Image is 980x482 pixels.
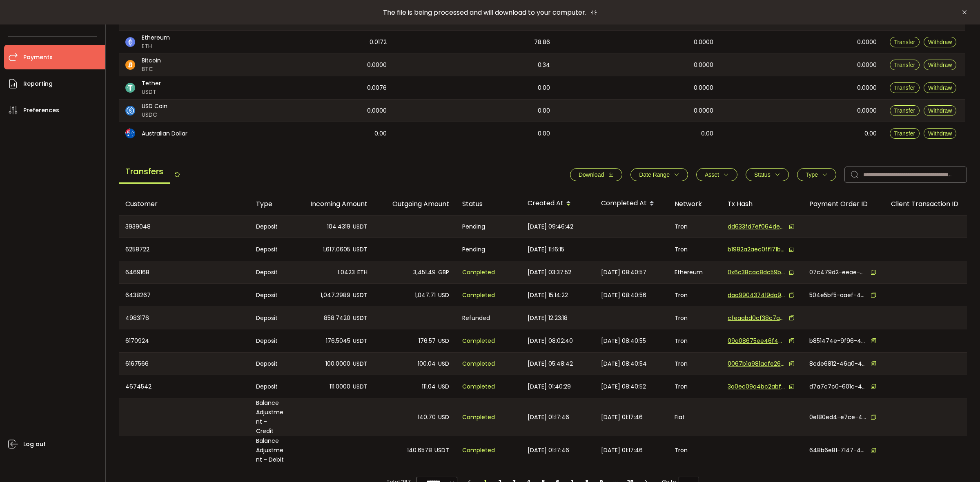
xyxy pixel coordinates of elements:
[528,446,569,455] span: [DATE] 01:17:46
[292,199,374,209] div: Incoming Amount
[728,222,785,231] span: dd633fd7ef064de7733993bde38aef7f3182df6e299887170857d6bf41bb0c31
[809,446,866,455] span: 648b6e81-7147-4f1b-bc6f-4669a4a0937a
[142,88,161,96] span: USDT
[928,107,952,114] span: Withdraw
[601,413,643,422] span: [DATE] 01:17:46
[579,171,604,178] span: Download
[728,382,785,391] span: 3a0ec09a4bc2abf62a251184767ac02723a3003bb988f7e8bba443dc1b9c9692
[894,62,915,68] span: Transfer
[864,129,877,138] span: 0.00
[754,171,771,178] span: Status
[521,197,595,211] div: Created At
[119,160,170,184] span: Transfers
[142,33,170,42] span: Ethereum
[249,215,292,238] div: Deposit
[668,329,721,352] div: Tron
[601,446,643,455] span: [DATE] 01:17:46
[601,291,646,300] span: [DATE] 08:40:56
[249,284,292,307] div: Deposit
[746,168,789,181] button: Status
[249,238,292,261] div: Deposit
[857,38,877,47] span: 0.0000
[668,436,721,464] div: Tron
[809,268,866,277] span: 07c479d2-eeae-4724-86c4-c3b6ee60ba4f
[890,37,920,47] button: Transfer
[462,359,495,369] span: Completed
[538,60,550,70] span: 0.34
[538,106,550,116] span: 0.00
[668,238,721,261] div: Tron
[570,168,622,181] button: Download
[142,129,187,138] span: Australian Dollar
[890,105,920,116] button: Transfer
[419,336,436,346] span: 176.57
[601,268,646,277] span: [DATE] 08:40:57
[142,111,167,119] span: USDC
[353,336,367,346] span: USDT
[728,268,785,277] span: 0x6c38cac8dc59b08e9c950483df3dfbe14280f469433b48210fdc6367c33a6f13
[809,337,866,345] span: b851474e-9f96-4d1c-a540-4cc4e3d32ce4
[462,222,485,231] span: Pending
[705,171,719,178] span: Asset
[327,222,350,231] span: 104.4319
[249,375,292,398] div: Deposit
[434,446,449,455] span: USDT
[119,353,249,375] div: 6167566
[668,215,721,238] div: Tron
[924,82,956,93] button: Withdraw
[639,171,670,178] span: Date Range
[928,130,952,137] span: Withdraw
[462,336,495,346] span: Completed
[803,199,884,209] div: Payment Order ID
[601,336,646,346] span: [DATE] 08:40:55
[462,446,495,455] span: Completed
[418,359,436,369] span: 100.04
[125,106,135,116] img: usdc_portfolio.svg
[325,359,350,369] span: 100.0000
[119,261,249,283] div: 6469168
[939,443,980,482] iframe: Chat Widget
[407,446,432,455] span: 140.6578
[353,359,367,369] span: USDT
[249,199,292,209] div: Type
[438,413,449,422] span: USD
[528,359,573,369] span: [DATE] 05:48:42
[894,130,915,137] span: Transfer
[528,313,568,323] span: [DATE] 12:23:18
[894,84,915,91] span: Transfer
[809,382,866,391] span: d7a7c7c0-601c-4589-b63d-88282edf3919
[422,382,436,391] span: 111.04
[538,83,550,93] span: 0.00
[330,382,350,391] span: 111.0000
[353,245,367,254] span: USDT
[894,39,915,45] span: Transfer
[357,268,367,277] span: ETH
[142,79,161,88] span: Tether
[23,104,59,116] span: Preferences
[353,222,367,231] span: USDT
[249,261,292,283] div: Deposit
[728,314,785,322] span: cfeaabd0cf38c7a160907dc77d50a964a79e7e4d3c9809880b2ff256d5f24684
[353,313,367,323] span: USDT
[367,60,387,70] span: 0.0000
[249,307,292,329] div: Deposit
[857,60,877,70] span: 0.0000
[694,60,713,70] span: 0.0000
[728,337,785,345] span: 09a08675ee46f44802b23e0ad9d104ba7b9bac5af4fa418832ee5721c11885fb
[857,83,877,93] span: 0.0000
[668,353,721,375] div: Tron
[415,291,436,300] span: 1,047.71
[528,336,573,346] span: [DATE] 08:02:40
[728,245,785,254] span: b1982a2aec0ff171bbb93c544860c49e2a78d550fee5b9e82e21be458617985a
[668,199,721,209] div: Network
[694,38,713,47] span: 0.0000
[928,62,952,68] span: Withdraw
[806,171,818,178] span: Type
[142,56,161,65] span: Bitcoin
[668,261,721,283] div: Ethereum
[701,129,713,138] span: 0.00
[528,245,564,254] span: [DATE] 11:16:15
[367,83,387,93] span: 0.0076
[538,129,550,138] span: 0.00
[924,37,956,47] button: Withdraw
